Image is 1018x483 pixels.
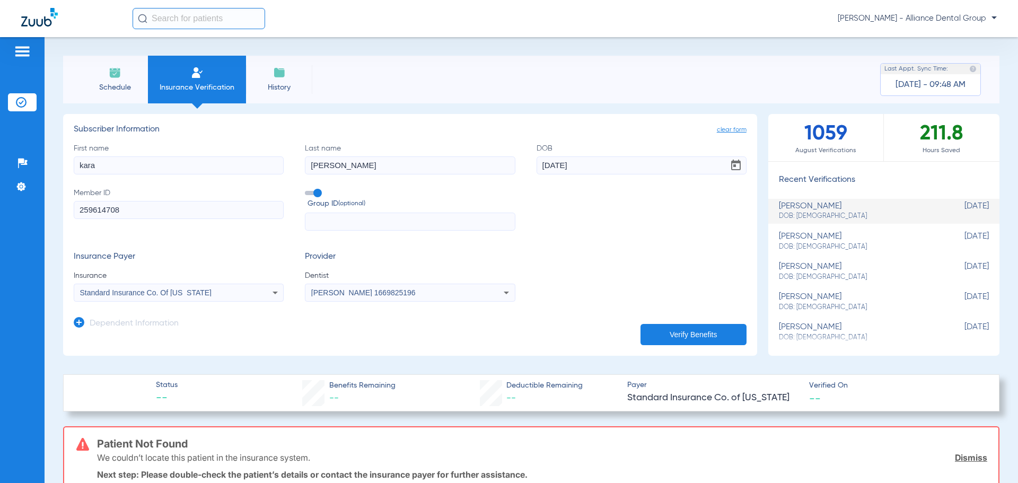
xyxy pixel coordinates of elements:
span: Standard Insurance Co. of [US_STATE] [627,391,800,405]
span: Group ID [308,198,515,209]
h3: Recent Verifications [768,175,999,186]
img: Search Icon [138,14,147,23]
span: Schedule [90,82,140,93]
span: [DATE] [936,262,989,282]
span: DOB: [DEMOGRAPHIC_DATA] [779,212,936,221]
span: clear form [717,125,747,135]
div: [PERSON_NAME] [779,232,936,251]
input: Last name [305,156,515,174]
span: Deductible Remaining [506,380,583,391]
span: [DATE] - 09:48 AM [896,80,966,90]
div: [PERSON_NAME] [779,292,936,312]
img: hamburger-icon [14,45,31,58]
small: (optional) [338,198,365,209]
span: DOB: [DEMOGRAPHIC_DATA] [779,273,936,282]
span: Status [156,380,178,391]
span: August Verifications [768,145,883,156]
button: Verify Benefits [640,324,747,345]
h3: Dependent Information [90,319,179,329]
p: We couldn’t locate this patient in the insurance system. [97,452,310,463]
span: Verified On [809,380,982,391]
span: Dentist [305,270,515,281]
p: Next step: Please double-check the patient’s details or contact the insurance payer for further a... [97,469,987,480]
img: Zuub Logo [21,8,58,27]
span: [DATE] [936,322,989,342]
span: Hours Saved [884,145,999,156]
span: -- [506,393,516,403]
label: Last name [305,143,515,174]
label: Member ID [74,188,284,231]
img: error-icon [76,438,89,451]
span: History [254,82,304,93]
h3: Subscriber Information [74,125,747,135]
div: [PERSON_NAME] [779,322,936,342]
span: -- [809,392,821,403]
img: last sync help info [969,65,977,73]
span: Insurance Verification [156,82,238,93]
h3: Patient Not Found [97,438,987,449]
span: Standard Insurance Co. Of [US_STATE] [80,288,212,297]
div: 211.8 [884,114,999,161]
span: Benefits Remaining [329,380,396,391]
span: [DATE] [936,292,989,312]
span: [PERSON_NAME] 1669825196 [311,288,416,297]
span: [PERSON_NAME] - Alliance Dental Group [838,13,997,24]
span: DOB: [DEMOGRAPHIC_DATA] [779,242,936,252]
span: DOB: [DEMOGRAPHIC_DATA] [779,333,936,343]
span: [DATE] [936,201,989,221]
input: Member ID [74,201,284,219]
span: Insurance [74,270,284,281]
label: First name [74,143,284,174]
input: Search for patients [133,8,265,29]
div: [PERSON_NAME] [779,201,936,221]
div: 1059 [768,114,884,161]
span: Last Appt. Sync Time: [884,64,948,74]
h3: Insurance Payer [74,252,284,262]
span: -- [329,393,339,403]
img: History [273,66,286,79]
img: Schedule [109,66,121,79]
input: DOBOpen calendar [537,156,747,174]
h3: Provider [305,252,515,262]
span: DOB: [DEMOGRAPHIC_DATA] [779,303,936,312]
input: First name [74,156,284,174]
span: [DATE] [936,232,989,251]
img: Manual Insurance Verification [191,66,204,79]
label: DOB [537,143,747,174]
div: [PERSON_NAME] [779,262,936,282]
a: Dismiss [955,452,987,463]
span: -- [156,391,178,406]
span: Payer [627,380,800,391]
button: Open calendar [725,155,747,176]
